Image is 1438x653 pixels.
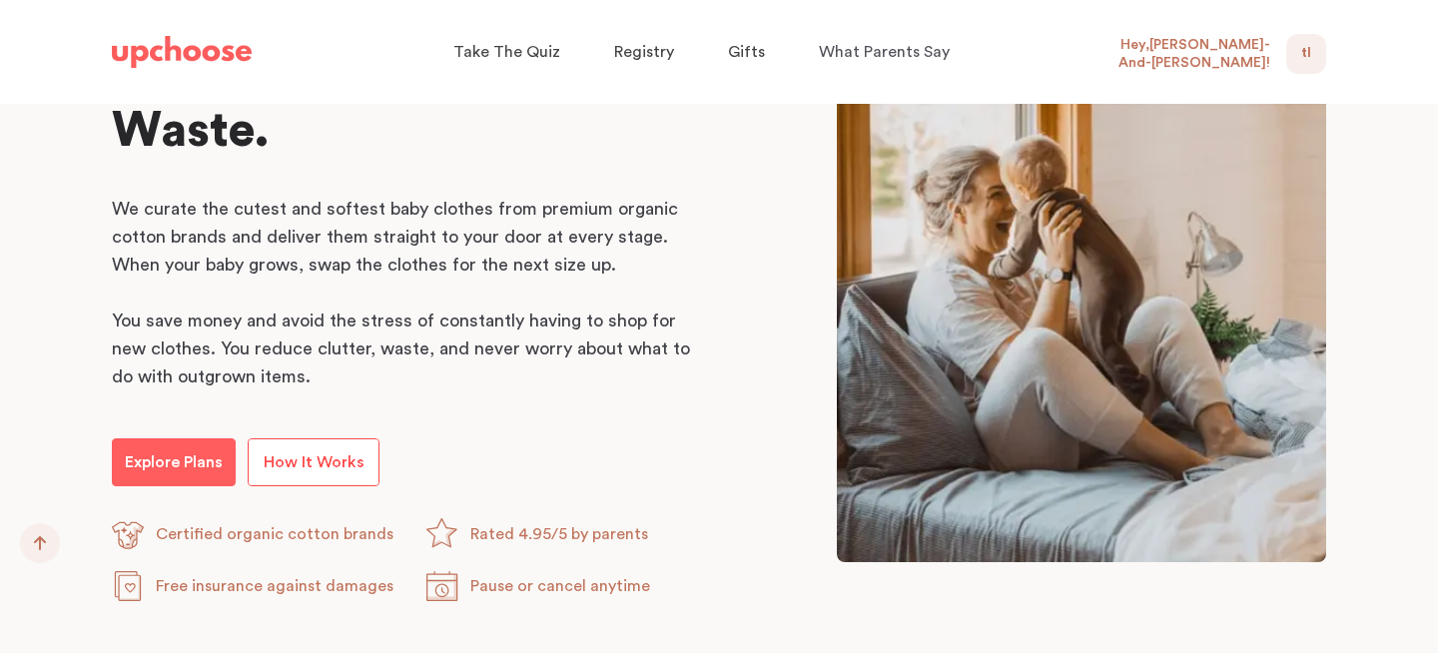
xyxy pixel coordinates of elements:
[837,38,1326,562] img: Mom playing with her baby in a garden
[453,33,566,72] a: Take The Quiz
[248,438,379,486] a: How It Works
[156,526,393,542] span: Certified organic cotton brands
[112,195,701,279] p: We curate the cutest and softest baby clothes from premium organic cotton brands and deliver them...
[112,32,252,73] a: UpChoose
[112,36,252,68] img: UpChoose
[1301,42,1311,66] span: TL
[264,454,364,470] span: How It Works
[470,526,648,542] span: Rated 4.95/5 by parents
[112,438,236,486] a: Explore Plans
[1106,36,1270,72] div: Hey, [PERSON_NAME]-And-[PERSON_NAME] !
[156,578,393,594] span: Free insurance against damages
[819,33,956,72] a: What Parents Say
[728,33,771,72] a: Gifts
[614,44,674,60] span: Registry
[125,450,223,474] p: Explore Plans
[470,578,650,594] span: Pause or cancel anytime
[728,44,765,60] span: Gifts
[112,307,701,390] p: You save money and avoid the stress of constantly having to shop for new clothes. You reduce clut...
[453,44,560,60] span: Take The Quiz
[819,44,950,60] span: What Parents Say
[614,33,680,72] a: Registry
